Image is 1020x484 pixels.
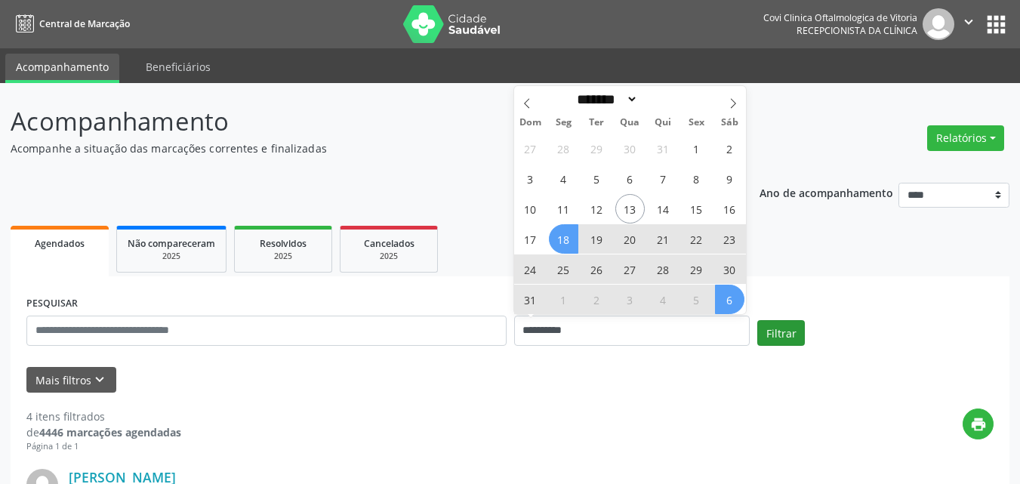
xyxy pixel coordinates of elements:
span: Agosto 16, 2025 [715,194,744,224]
p: Acompanhe a situação das marcações correntes e finalizadas [11,140,710,156]
strong: 4446 marcações agendadas [39,425,181,439]
div: Página 1 de 1 [26,440,181,453]
span: Agosto 22, 2025 [682,224,711,254]
label: PESQUISAR [26,292,78,316]
div: 2025 [128,251,215,262]
span: Agosto 28, 2025 [649,254,678,284]
span: Julho 31, 2025 [649,134,678,163]
button: apps [983,11,1009,38]
span: Agosto 30, 2025 [715,254,744,284]
span: Agosto 29, 2025 [682,254,711,284]
button: Mais filtroskeyboard_arrow_down [26,367,116,393]
p: Ano de acompanhamento [760,183,893,202]
span: Agosto 8, 2025 [682,164,711,193]
input: Year [638,91,688,107]
span: Agosto 23, 2025 [715,224,744,254]
div: 2025 [351,251,427,262]
div: Covi Clinica Oftalmologica de Vitoria [763,11,917,24]
span: Agosto 27, 2025 [615,254,645,284]
span: Recepcionista da clínica [797,24,917,37]
span: Agosto 17, 2025 [516,224,545,254]
span: Dom [514,118,547,128]
span: Agosto 1, 2025 [682,134,711,163]
span: Setembro 1, 2025 [549,285,578,314]
span: Seg [547,118,580,128]
span: Sex [679,118,713,128]
i: print [970,416,987,433]
span: Não compareceram [128,237,215,250]
span: Cancelados [364,237,414,250]
span: Ter [580,118,613,128]
span: Setembro 5, 2025 [682,285,711,314]
span: Agendados [35,237,85,250]
span: Setembro 4, 2025 [649,285,678,314]
button: print [963,408,994,439]
span: Agosto 7, 2025 [649,164,678,193]
span: Agosto 31, 2025 [516,285,545,314]
button:  [954,8,983,40]
i: keyboard_arrow_down [91,371,108,388]
a: Beneficiários [135,54,221,80]
span: Agosto 10, 2025 [516,194,545,224]
a: Central de Marcação [11,11,130,36]
span: Agosto 9, 2025 [715,164,744,193]
span: Setembro 2, 2025 [582,285,612,314]
span: Agosto 25, 2025 [549,254,578,284]
span: Agosto 20, 2025 [615,224,645,254]
span: Agosto 14, 2025 [649,194,678,224]
span: Julho 27, 2025 [516,134,545,163]
span: Agosto 12, 2025 [582,194,612,224]
span: Qui [646,118,679,128]
img: img [923,8,954,40]
span: Resolvidos [260,237,307,250]
span: Agosto 21, 2025 [649,224,678,254]
span: Setembro 3, 2025 [615,285,645,314]
span: Agosto 4, 2025 [549,164,578,193]
div: de [26,424,181,440]
span: Julho 30, 2025 [615,134,645,163]
span: Agosto 5, 2025 [582,164,612,193]
span: Agosto 3, 2025 [516,164,545,193]
span: Central de Marcação [39,17,130,30]
span: Julho 29, 2025 [582,134,612,163]
span: Agosto 26, 2025 [582,254,612,284]
span: Agosto 24, 2025 [516,254,545,284]
div: 4 itens filtrados [26,408,181,424]
span: Julho 28, 2025 [549,134,578,163]
span: Agosto 18, 2025 [549,224,578,254]
a: Acompanhamento [5,54,119,83]
span: Setembro 6, 2025 [715,285,744,314]
p: Acompanhamento [11,103,710,140]
span: Qua [613,118,646,128]
span: Agosto 13, 2025 [615,194,645,224]
select: Month [572,91,639,107]
span: Agosto 19, 2025 [582,224,612,254]
span: Agosto 11, 2025 [549,194,578,224]
span: Agosto 15, 2025 [682,194,711,224]
button: Relatórios [927,125,1004,151]
span: Agosto 6, 2025 [615,164,645,193]
span: Sáb [713,118,746,128]
i:  [960,14,977,30]
div: 2025 [245,251,321,262]
button: Filtrar [757,320,805,346]
span: Agosto 2, 2025 [715,134,744,163]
